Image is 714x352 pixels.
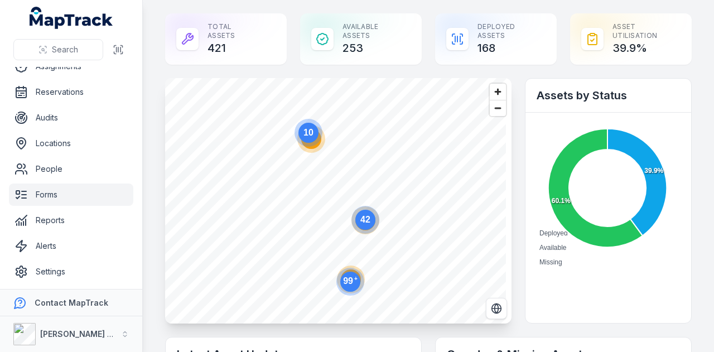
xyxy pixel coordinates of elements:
[9,81,133,103] a: Reservations
[52,44,78,55] span: Search
[486,298,507,319] button: Switch to Satellite View
[537,88,680,103] h2: Assets by Status
[9,107,133,129] a: Audits
[40,329,132,339] strong: [PERSON_NAME] Group
[9,184,133,206] a: Forms
[35,298,108,307] strong: Contact MapTrack
[539,229,568,237] span: Deployed
[354,276,358,282] tspan: +
[165,78,506,324] canvas: Map
[490,84,506,100] button: Zoom in
[303,128,313,137] text: 10
[9,209,133,232] a: Reports
[343,276,358,286] text: 99
[30,7,113,29] a: MapTrack
[9,235,133,257] a: Alerts
[539,258,562,266] span: Missing
[360,215,370,224] text: 42
[9,158,133,180] a: People
[9,261,133,283] a: Settings
[490,100,506,116] button: Zoom out
[9,132,133,155] a: Locations
[539,244,566,252] span: Available
[13,39,103,60] button: Search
